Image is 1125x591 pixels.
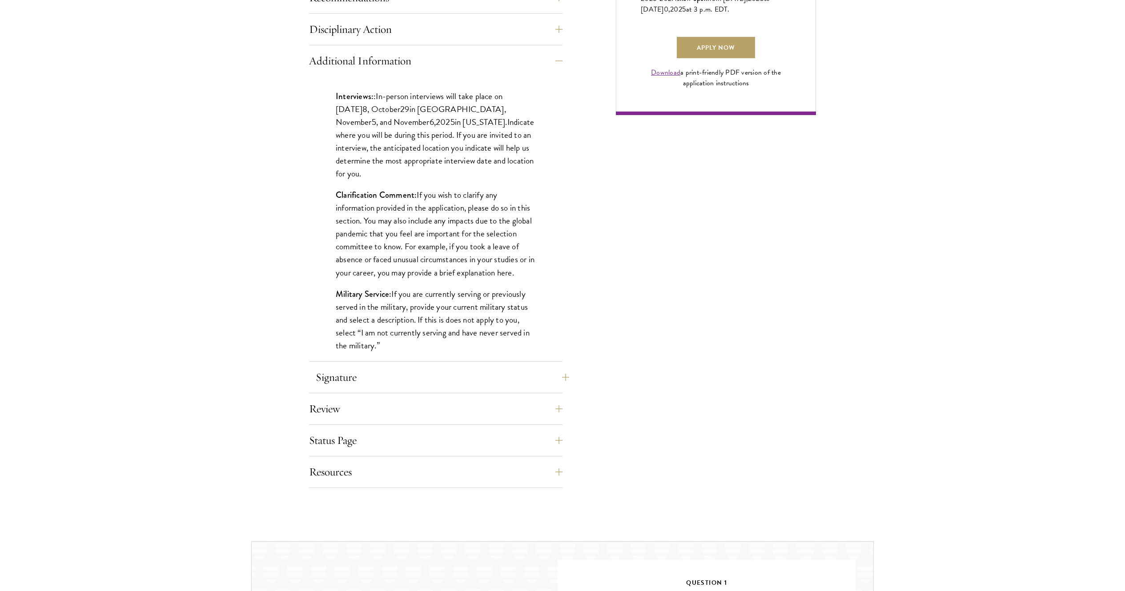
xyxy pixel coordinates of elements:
span: , and November [376,116,430,128]
div: a print-friendly PDF version of the application instructions [641,67,791,88]
button: Additional Information [309,50,562,72]
button: Disciplinary Action [309,19,562,40]
a: Apply Now [677,37,755,58]
button: Resources [309,461,562,483]
span: 0 [664,4,668,15]
span: 29 [400,103,409,116]
a: Download [651,67,680,78]
p: If you wish to clarify any information provided in the application, please do so in this section.... [336,188,536,279]
span: 25 [446,116,454,128]
span: in [US_STATE]. [455,116,507,128]
span: in [GEOGRAPHIC_DATA], November [336,103,506,128]
strong: Military Service: [336,288,391,300]
span: 20 [436,116,446,128]
button: Review [309,398,562,419]
span: 5 [682,4,686,15]
span: , [434,116,436,128]
span: 202 [670,4,682,15]
span: , [668,4,670,15]
span: 8 [362,103,367,116]
span: 6 [430,116,434,128]
p: If you are currently serving or previously served in the military, provide your current military ... [336,288,536,352]
button: Status Page [309,430,562,451]
span: 5 [372,116,376,128]
p: : Indicate where you will be during this period. If you are invited to an interview, the anticipa... [336,90,536,180]
span: , October [367,103,400,116]
strong: Interviews: [336,90,374,102]
strong: Clarification Comment: [336,189,417,201]
button: Signature [316,367,569,388]
span: at 3 p.m. EDT. [686,4,730,15]
span: In-person interviews will take place on [DATE] [336,90,502,116]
